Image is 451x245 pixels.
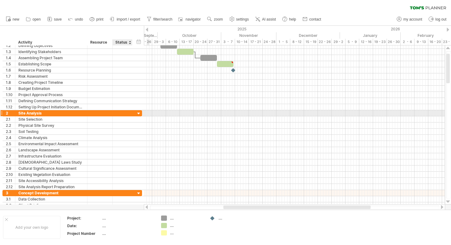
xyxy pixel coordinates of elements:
[18,43,84,49] div: Defining Objectives
[67,15,85,23] a: undo
[6,110,15,116] div: 2
[414,39,428,45] div: 9 - 13
[276,39,290,45] div: 1 - 5
[152,39,166,45] div: 29 - 3
[18,196,84,202] div: Data Collection
[67,223,101,228] div: Date:
[6,98,15,104] div: 1.11
[102,216,154,221] div: ....
[6,172,15,177] div: 2.10
[96,17,103,21] span: print
[304,39,318,45] div: 15 - 19
[235,39,249,45] div: 10 - 14
[18,55,84,61] div: Assembling Project Team
[6,135,15,141] div: 2.4
[6,43,15,49] div: 1.2
[401,39,414,45] div: 2 - 6
[18,122,84,128] div: Physical Site Survey
[236,17,249,21] span: settings
[102,223,154,228] div: ....
[18,165,84,171] div: Cultural Significance Assessment
[177,15,202,23] a: navigator
[18,129,84,134] div: Soil Testing
[46,15,64,23] a: save
[373,39,387,45] div: 19 - 23
[90,39,109,45] div: Resource
[18,73,84,79] div: Risk Assessment
[3,216,60,239] div: Add your own logo
[166,39,180,45] div: 6 - 10
[276,32,340,39] div: December 2025
[427,15,448,23] a: log out
[6,153,15,159] div: 2.7
[170,230,203,235] div: ....
[18,172,84,177] div: Existing Vegetation Evaluation
[18,86,84,91] div: Budget Estimation
[6,122,15,128] div: 2.2
[18,39,84,45] div: Activity
[6,73,15,79] div: 1.7
[18,153,84,159] div: Infrastructure Evaluation
[54,17,62,21] span: save
[6,67,15,73] div: 1.6
[67,231,101,236] div: Project Number
[290,39,304,45] div: 8 - 12
[387,39,401,45] div: 26 - 30
[395,15,424,23] a: my account
[6,55,15,61] div: 1.4
[214,17,223,21] span: zoom
[158,32,221,39] div: October 2025
[18,61,84,67] div: Establishing Scope
[359,39,373,45] div: 12 - 16
[18,147,84,153] div: Landscape Assessment
[262,17,276,21] span: AI assist
[18,135,84,141] div: Climate Analysis
[221,32,276,39] div: November 2025
[263,39,276,45] div: 24 - 28
[6,61,15,67] div: 1.5
[435,17,446,21] span: log out
[18,202,84,208] div: Client Briefing
[18,104,84,110] div: Setting Up Project Initiation Documentation
[194,39,207,45] div: 20 - 24
[249,39,263,45] div: 17 - 21
[115,39,129,45] div: Status
[145,15,174,23] a: filter/search
[18,178,84,184] div: Site Accessibility Analysis
[6,147,15,153] div: 2.6
[18,98,84,104] div: Defining Communication Strategy
[18,116,84,122] div: Site Selection
[18,80,84,85] div: Creating Project Timeline
[102,231,154,236] div: ....
[117,17,140,21] span: import / export
[170,216,203,221] div: ....
[6,141,15,147] div: 2.5
[153,17,172,21] span: filter/search
[6,190,15,196] div: 3
[18,141,84,147] div: Environmental Impact Assessment
[4,15,21,23] a: new
[221,39,235,45] div: 3 - 7
[186,17,201,21] span: navigator
[33,17,41,21] span: open
[6,178,15,184] div: 2.11
[340,32,401,39] div: January 2026
[18,190,84,196] div: Concept Development
[88,15,105,23] a: print
[180,39,194,45] div: 13 - 17
[6,49,15,55] div: 1.3
[6,165,15,171] div: 2.9
[318,39,332,45] div: 22 - 26
[309,17,321,21] span: contact
[6,202,15,208] div: 3.2
[6,92,15,98] div: 1.10
[6,116,15,122] div: 2.1
[332,39,345,45] div: 29 - 2
[403,17,422,21] span: my account
[24,15,43,23] a: open
[18,110,84,116] div: Site Analysis
[206,15,225,23] a: zoom
[6,104,15,110] div: 1.12
[428,39,442,45] div: 16 - 20
[18,67,84,73] div: Resource Planning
